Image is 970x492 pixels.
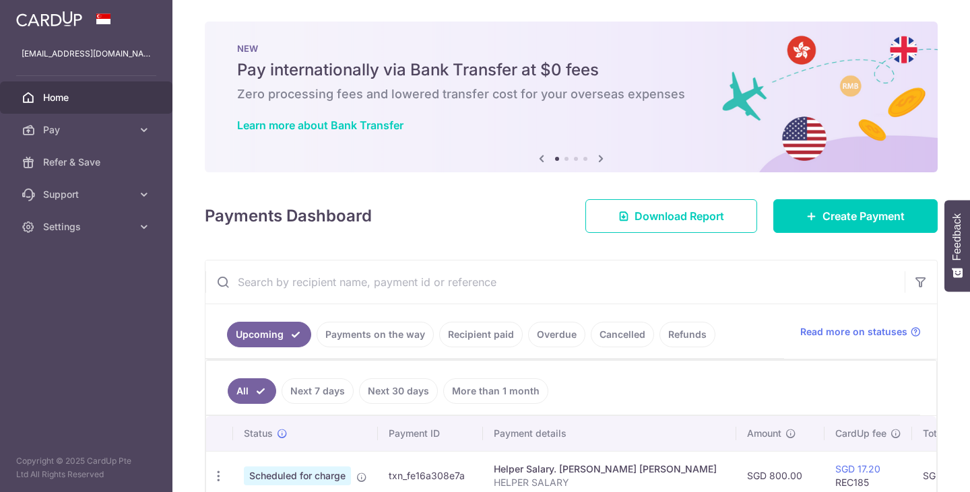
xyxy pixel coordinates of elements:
[773,199,938,233] a: Create Payment
[237,43,905,54] p: NEW
[228,378,276,404] a: All
[244,427,273,440] span: Status
[378,416,483,451] th: Payment ID
[800,325,907,339] span: Read more on statuses
[747,427,781,440] span: Amount
[944,200,970,291] button: Feedback - Show survey
[22,47,151,61] p: [EMAIL_ADDRESS][DOMAIN_NAME]
[635,208,724,224] span: Download Report
[439,322,523,347] a: Recipient paid
[43,123,132,137] span: Pay
[43,220,132,234] span: Settings
[585,199,757,233] a: Download Report
[443,378,548,404] a: More than 1 month
[591,322,654,347] a: Cancelled
[494,462,725,476] div: Helper Salary. [PERSON_NAME] [PERSON_NAME]
[205,260,905,304] input: Search by recipient name, payment id or reference
[822,208,905,224] span: Create Payment
[205,22,938,172] img: Bank transfer banner
[800,325,921,339] a: Read more on statuses
[43,155,132,169] span: Refer & Save
[951,213,963,260] span: Feedback
[205,204,372,228] h4: Payments Dashboard
[835,427,886,440] span: CardUp fee
[237,59,905,81] h5: Pay internationally via Bank Transfer at $0 fees
[317,322,434,347] a: Payments on the way
[835,463,880,475] a: SGD 17.20
[227,322,311,347] a: Upcoming
[359,378,438,404] a: Next 30 days
[494,476,725,489] p: HELPER SALARY
[244,466,351,485] span: Scheduled for charge
[659,322,715,347] a: Refunds
[237,86,905,102] h6: Zero processing fees and lowered transfer cost for your overseas expenses
[16,11,82,27] img: CardUp
[43,188,132,201] span: Support
[43,91,132,104] span: Home
[883,452,957,485] iframe: Opens a widget where you can find more information
[528,322,585,347] a: Overdue
[237,118,403,132] a: Learn more about Bank Transfer
[483,416,736,451] th: Payment details
[923,427,967,440] span: Total amt.
[282,378,354,404] a: Next 7 days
